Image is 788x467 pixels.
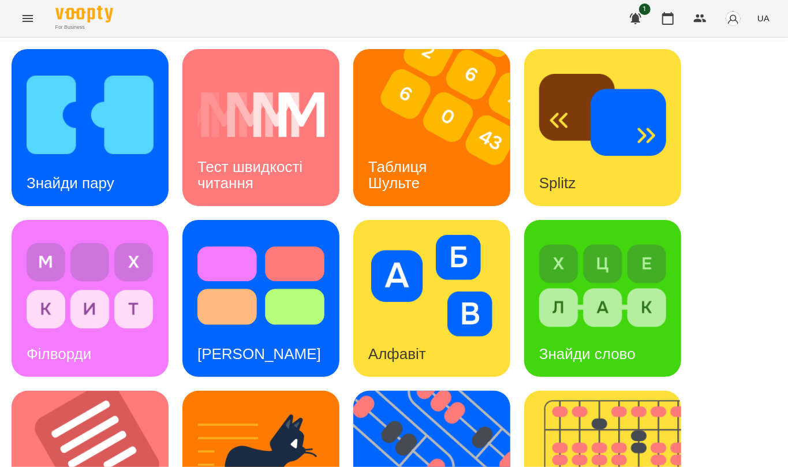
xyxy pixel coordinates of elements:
img: Splitz [539,64,666,166]
h3: Таблиця Шульте [368,158,431,191]
a: Тест швидкості читанняТест швидкості читання [182,49,339,206]
a: АлфавітАлфавіт [353,220,510,377]
a: Знайди паруЗнайди пару [12,49,169,206]
img: Тест швидкості читання [197,64,324,166]
img: Таблиця Шульте [353,49,525,206]
h3: Знайди слово [539,345,636,363]
a: Знайди словоЗнайди слово [524,220,681,377]
h3: Splitz [539,174,576,192]
a: Тест Струпа[PERSON_NAME] [182,220,339,377]
img: Знайди пару [27,64,154,166]
span: For Business [55,24,113,31]
h3: [PERSON_NAME] [197,345,321,363]
a: SplitzSplitz [524,49,681,206]
img: Алфавіт [368,235,495,337]
button: Menu [14,5,42,32]
img: Філворди [27,235,154,337]
img: avatar_s.png [725,10,741,27]
span: 1 [639,3,651,15]
h3: Тест швидкості читання [197,158,307,191]
h3: Філворди [27,345,91,363]
h3: Алфавіт [368,345,426,363]
img: Тест Струпа [197,235,324,337]
a: ФілвордиФілворди [12,220,169,377]
h3: Знайди пару [27,174,114,192]
span: UA [757,12,770,24]
img: Voopty Logo [55,6,113,23]
button: UA [753,8,774,29]
a: Таблиця ШультеТаблиця Шульте [353,49,510,206]
img: Знайди слово [539,235,666,337]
